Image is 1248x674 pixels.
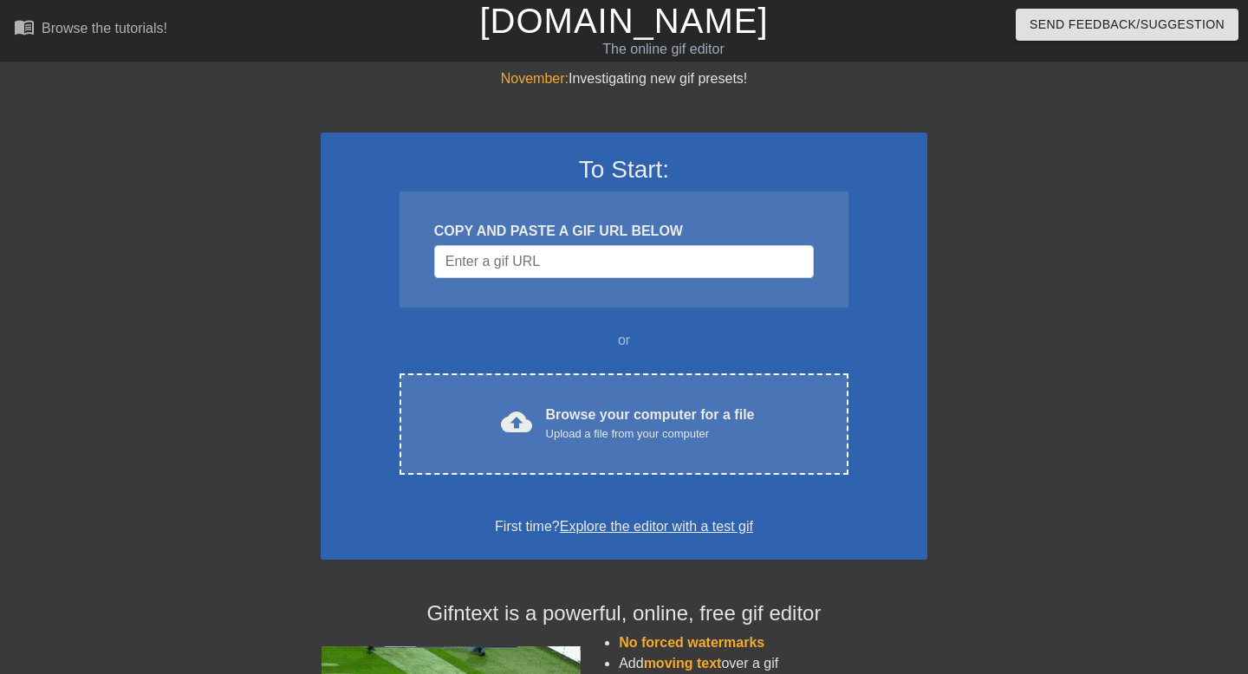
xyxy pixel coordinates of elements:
span: menu_book [14,16,35,37]
div: Browse the tutorials! [42,21,167,36]
div: Browse your computer for a file [546,405,755,443]
div: COPY AND PASTE A GIF URL BELOW [434,221,814,242]
li: Add over a gif [619,653,927,674]
a: Explore the editor with a test gif [560,519,753,534]
div: Investigating new gif presets! [321,68,927,89]
div: First time? [343,516,905,537]
span: Send Feedback/Suggestion [1030,14,1225,36]
span: No forced watermarks [619,635,764,650]
span: moving text [644,656,722,671]
span: cloud_upload [501,406,532,437]
h4: Gifntext is a powerful, online, free gif editor [321,601,927,626]
span: November: [501,71,569,86]
a: Browse the tutorials! [14,16,167,43]
a: [DOMAIN_NAME] [479,2,768,40]
h3: To Start: [343,155,905,185]
div: The online gif editor [425,39,902,60]
div: Upload a file from your computer [546,425,755,443]
div: or [366,330,882,351]
input: Username [434,245,814,278]
button: Send Feedback/Suggestion [1016,9,1238,41]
